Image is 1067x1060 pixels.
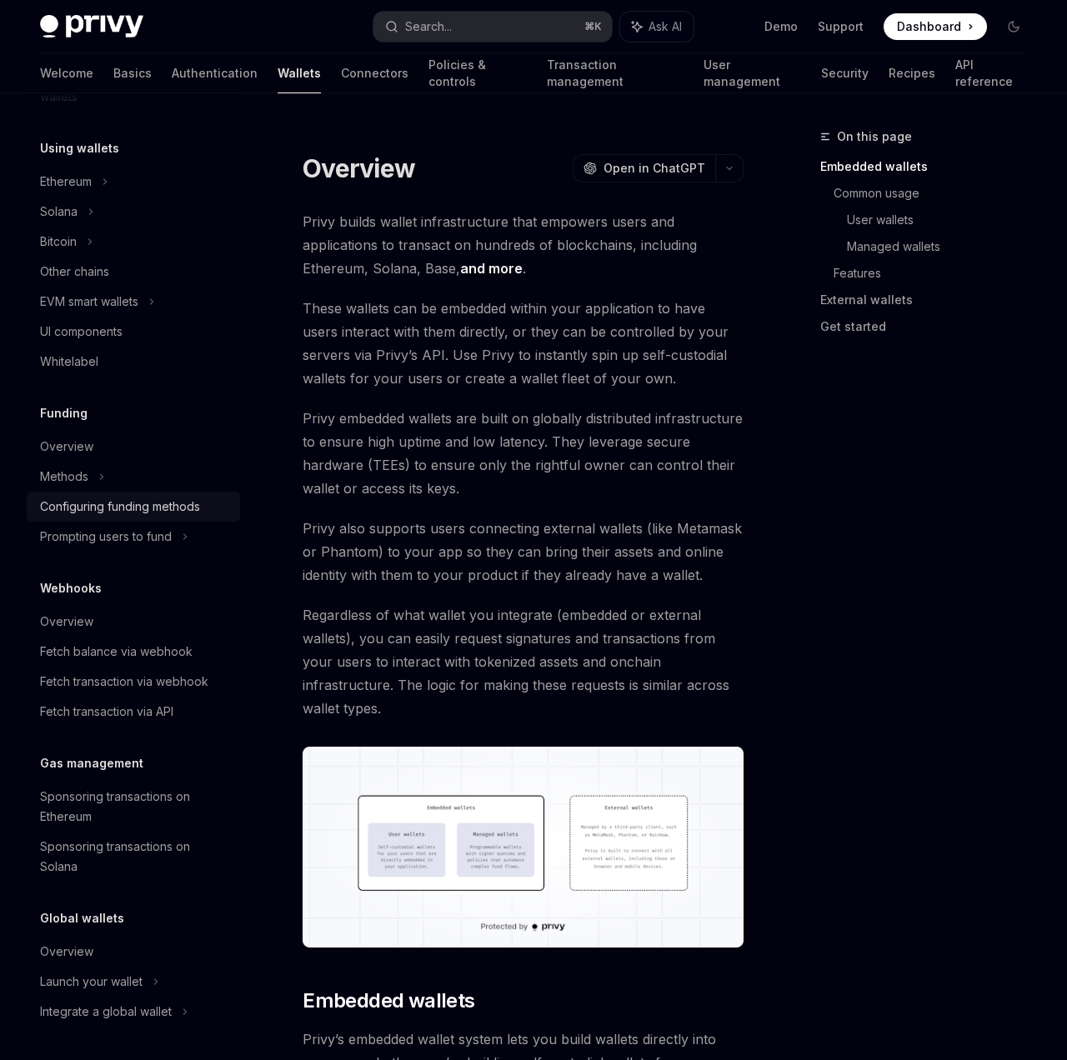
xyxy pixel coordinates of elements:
div: Configuring funding methods [40,497,200,517]
div: Methods [40,467,88,487]
span: Regardless of what wallet you integrate (embedded or external wallets), you can easily request si... [303,603,744,720]
a: Transaction management [547,53,684,93]
a: Other chains [27,257,240,287]
div: Whitelabel [40,352,98,372]
a: Sponsoring transactions on Ethereum [27,782,240,832]
h5: Gas management [40,753,143,773]
a: User management [704,53,800,93]
a: Connectors [341,53,408,93]
button: Open in ChatGPT [573,154,715,182]
span: Privy builds wallet infrastructure that empowers users and applications to transact on hundreds o... [303,210,744,280]
a: Common usage [834,180,1040,207]
div: Fetch transaction via webhook [40,672,208,692]
a: User wallets [847,207,1040,233]
a: Demo [764,18,798,35]
button: Ask AI [620,12,694,42]
div: Ethereum [40,172,92,192]
a: Fetch transaction via webhook [27,667,240,697]
div: Integrate a global wallet [40,1002,172,1022]
h5: Using wallets [40,138,119,158]
span: These wallets can be embedded within your application to have users interact with them directly, ... [303,297,744,390]
h5: Global wallets [40,908,124,928]
a: Dashboard [884,13,987,40]
div: Bitcoin [40,232,77,252]
img: images/walletoverview.png [303,747,744,947]
div: Solana [40,202,78,222]
div: Launch your wallet [40,972,143,992]
div: Other chains [40,262,109,282]
span: Embedded wallets [303,987,474,1014]
img: dark logo [40,15,143,38]
span: Privy embedded wallets are built on globally distributed infrastructure to ensure high uptime and... [303,407,744,500]
div: Overview [40,612,93,632]
a: External wallets [820,287,1040,313]
span: On this page [837,127,912,147]
span: Ask AI [649,18,682,35]
a: Overview [27,607,240,637]
a: Policies & controls [428,53,527,93]
h1: Overview [303,153,415,183]
a: Security [821,53,869,93]
div: Sponsoring transactions on Solana [40,837,230,877]
div: Sponsoring transactions on Ethereum [40,787,230,827]
a: Support [818,18,864,35]
a: and more [460,260,523,277]
div: Prompting users to fund [40,527,172,547]
button: Toggle dark mode [1000,13,1027,40]
a: Managed wallets [847,233,1040,260]
a: UI components [27,317,240,347]
span: Dashboard [897,18,961,35]
a: Fetch balance via webhook [27,637,240,667]
a: Configuring funding methods [27,492,240,522]
div: UI components [40,322,123,342]
a: Sponsoring transactions on Solana [27,832,240,882]
div: Search... [405,17,452,37]
a: Authentication [172,53,258,93]
h5: Webhooks [40,578,102,598]
a: Whitelabel [27,347,240,377]
a: Get started [820,313,1040,340]
span: Privy also supports users connecting external wallets (like Metamask or Phantom) to your app so t... [303,517,744,587]
a: Recipes [889,53,935,93]
div: Fetch transaction via API [40,702,173,722]
a: Features [834,260,1040,287]
a: Basics [113,53,152,93]
a: Embedded wallets [820,153,1040,180]
span: ⌘ K [584,20,602,33]
a: Overview [27,432,240,462]
span: Open in ChatGPT [604,160,705,177]
h5: Funding [40,403,88,423]
a: Fetch transaction via API [27,697,240,727]
div: EVM smart wallets [40,292,138,312]
div: Overview [40,942,93,962]
a: Welcome [40,53,93,93]
div: Fetch balance via webhook [40,642,193,662]
a: API reference [955,53,1027,93]
button: Search...⌘K [373,12,612,42]
div: Overview [40,437,93,457]
a: Overview [27,937,240,967]
a: Wallets [278,53,321,93]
